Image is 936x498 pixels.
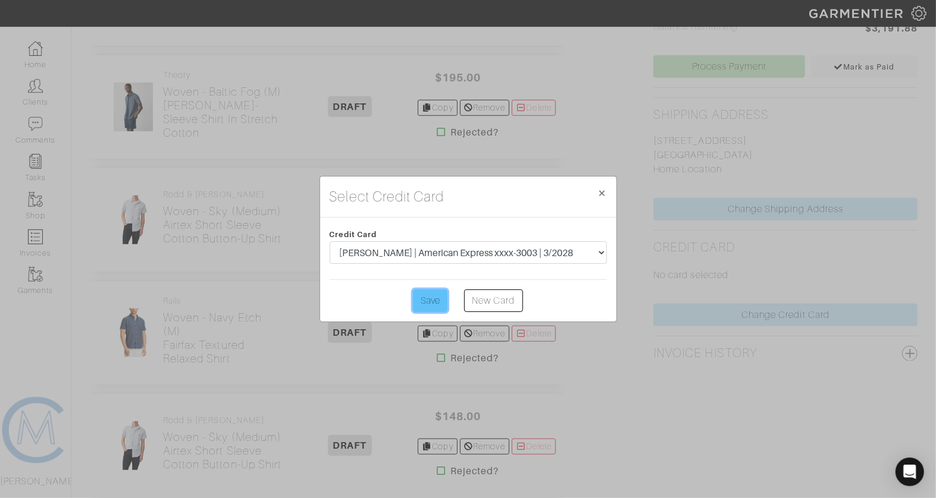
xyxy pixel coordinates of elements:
div: Open Intercom Messenger [896,458,924,486]
span: Credit Card [330,230,377,239]
a: New Card [464,289,522,312]
span: × [598,185,607,201]
h4: Select Credit Card [330,186,444,207]
input: Save [413,289,447,312]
